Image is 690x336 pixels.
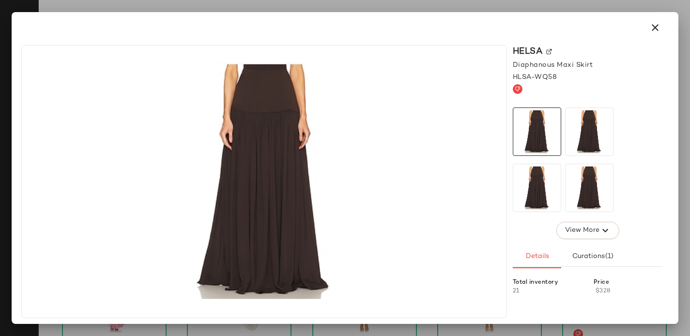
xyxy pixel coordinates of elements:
span: Details [525,253,549,260]
span: HLSA-WQ58 [513,72,557,82]
span: Diaphanous Maxi Skirt [513,60,593,70]
img: HLSA-WQ58_V1.jpg [513,108,561,155]
button: View More [556,222,619,239]
img: HLSA-WQ58_V1.jpg [566,108,613,155]
img: svg%3e [546,49,552,55]
span: Total inventory [513,278,558,287]
span: Helsa [513,45,543,58]
img: svg%3e [515,86,521,92]
img: HLSA-WQ58_V1.jpg [566,164,613,212]
span: View More [565,225,599,236]
img: HLSA-WQ58_V1.jpg [513,164,561,212]
span: (1) [605,253,613,260]
img: HLSA-WQ58_V1.jpg [28,51,501,312]
span: Curations [572,253,614,260]
span: Price [594,278,610,287]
